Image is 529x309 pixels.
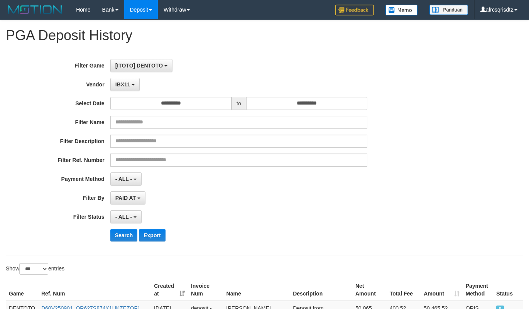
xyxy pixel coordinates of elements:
th: Total Fee [387,279,421,301]
th: Invoice Num [188,279,223,301]
th: Payment Method [463,279,494,301]
button: Search [110,229,138,241]
img: Button%20Memo.svg [385,5,418,15]
button: - ALL - [110,172,142,186]
th: Status [493,279,523,301]
button: [ITOTO] DENTOTO [110,59,172,72]
img: panduan.png [429,5,468,15]
th: Ref. Num [38,279,151,301]
h1: PGA Deposit History [6,28,523,43]
span: PAID AT [115,195,136,201]
span: IBX11 [115,81,130,88]
button: IBX11 [110,78,140,91]
select: Showentries [19,263,48,275]
span: to [232,97,246,110]
th: Amount: activate to sort column ascending [421,279,462,301]
span: - ALL - [115,176,132,182]
button: - ALL - [110,210,142,223]
img: Feedback.jpg [335,5,374,15]
button: Export [139,229,165,241]
th: Created at: activate to sort column ascending [151,279,188,301]
th: Description [290,279,352,301]
span: [ITOTO] DENTOTO [115,62,163,69]
label: Show entries [6,263,64,275]
th: Net Amount [352,279,387,301]
img: MOTION_logo.png [6,4,64,15]
th: Name [223,279,290,301]
button: PAID AT [110,191,145,204]
span: - ALL - [115,214,132,220]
